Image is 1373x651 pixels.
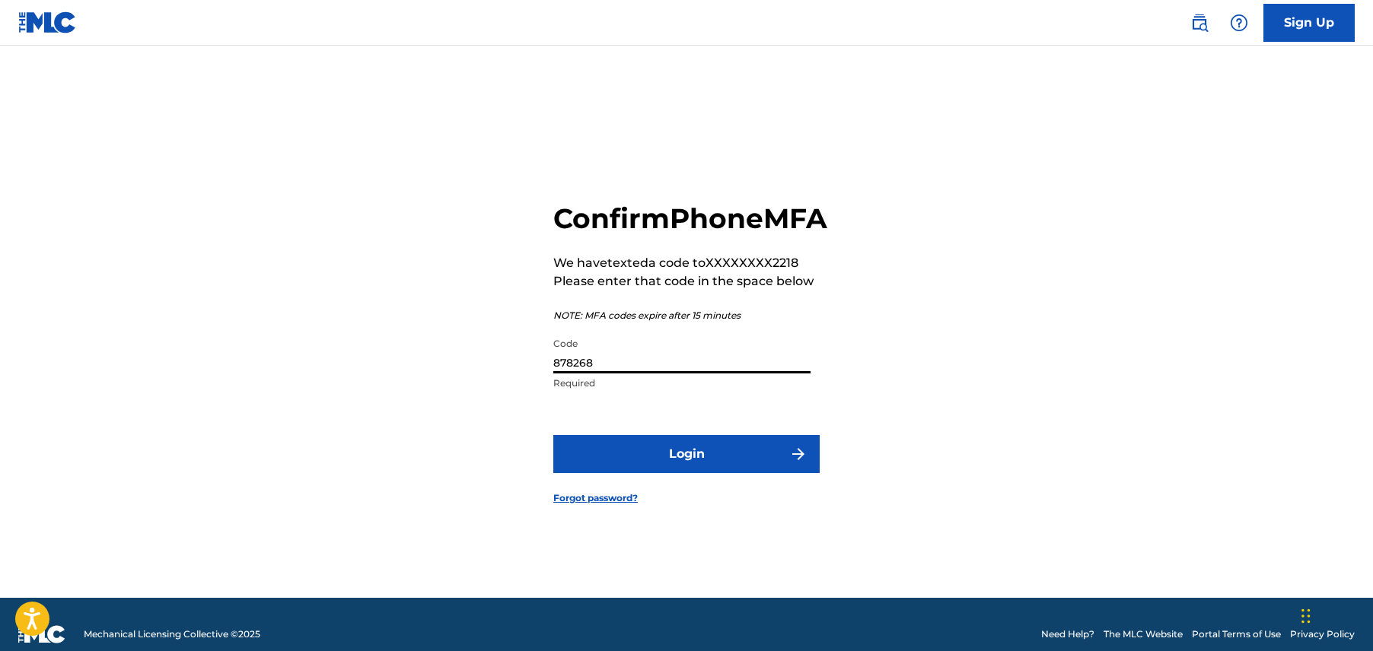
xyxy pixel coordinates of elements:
[1190,14,1209,32] img: search
[1104,627,1183,641] a: The MLC Website
[789,445,808,463] img: f7272a7cc735f4ea7f67.svg
[553,376,811,390] p: Required
[84,627,260,641] span: Mechanical Licensing Collective © 2025
[1041,627,1094,641] a: Need Help?
[553,272,827,291] p: Please enter that code in the space below
[553,254,827,272] p: We have texted a code to XXXXXXXX2218
[1263,4,1355,42] a: Sign Up
[18,11,77,33] img: MLC Logo
[1301,593,1311,639] div: Drag
[553,202,827,236] h2: Confirm Phone MFA
[553,491,638,505] a: Forgot password?
[18,625,65,643] img: logo
[553,309,827,322] p: NOTE: MFA codes expire after 15 minutes
[1192,627,1281,641] a: Portal Terms of Use
[1230,14,1248,32] img: help
[1297,578,1373,651] iframe: Chat Widget
[553,435,820,473] button: Login
[1290,627,1355,641] a: Privacy Policy
[1224,8,1254,38] div: Help
[1184,8,1215,38] a: Public Search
